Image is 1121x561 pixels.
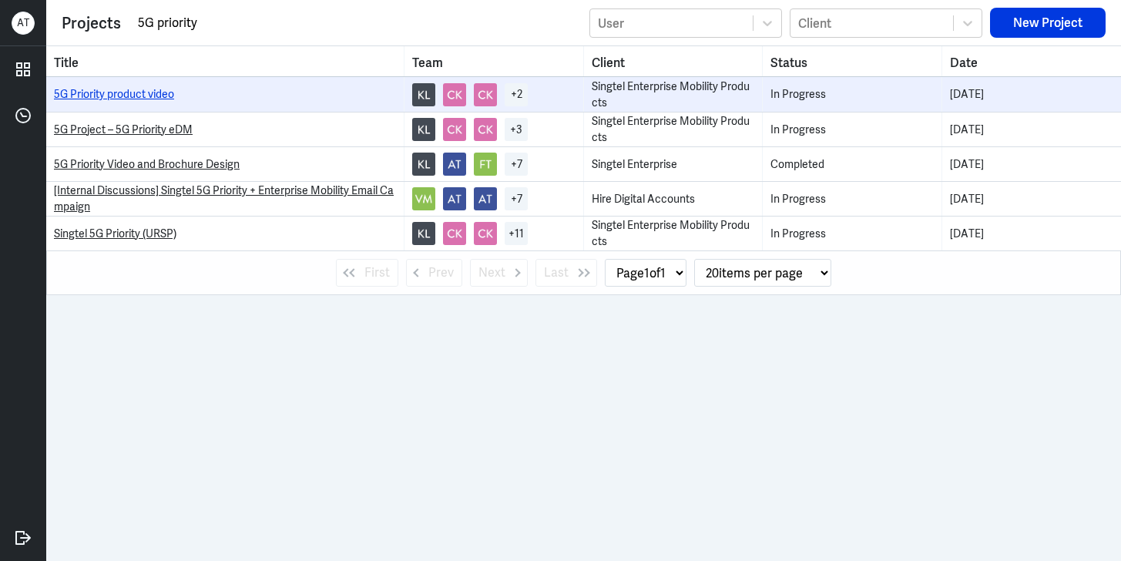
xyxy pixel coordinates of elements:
[46,217,404,250] td: Title
[412,222,435,245] img: avatar.jpg
[592,113,755,146] div: Singtel Enterprise Mobility Products
[584,46,764,76] th: Toggle SortBy
[54,123,193,136] a: 5G Project – 5G Priority eDM
[474,118,497,141] img: avatar.jpg
[428,264,454,282] span: Prev
[763,113,942,146] td: Status
[763,46,942,76] th: Toggle SortBy
[336,259,398,287] button: First
[443,83,466,106] img: avatar.jpg
[584,147,764,181] td: Client
[54,87,174,101] a: 5G Priority product video
[763,182,942,216] td: Status
[592,217,755,250] div: Singtel Enterprise Mobility Products
[584,77,764,112] td: Client
[404,113,584,146] td: Team
[584,217,764,250] td: Client
[404,46,584,76] th: Toggle SortBy
[54,227,176,240] a: Singtel 5G Priority (URSP)
[474,153,497,176] img: avatar.jpg
[470,259,528,287] button: Next
[798,15,831,31] div: Client
[505,118,528,141] div: + 3
[474,187,497,210] img: avatar.jpg
[950,86,1114,102] div: [DATE]
[763,77,942,112] td: Status
[950,226,1114,242] div: [DATE]
[54,183,394,213] a: [Internal Discussions] Singtel 5G Priority + Enterprise Mobility Email Campaign
[505,83,528,106] div: + 2
[770,156,934,173] div: Completed
[763,147,942,181] td: Status
[412,153,435,176] img: avatar.jpg
[592,79,755,111] div: Singtel Enterprise Mobility Products
[12,12,35,35] div: A T
[598,15,624,31] div: User
[404,147,584,181] td: Team
[592,156,755,173] div: Singtel Enterprise
[406,259,462,287] button: Prev
[46,182,404,216] td: Title
[404,182,584,216] td: Team
[443,118,466,141] img: avatar.jpg
[474,83,497,106] img: avatar.jpg
[46,113,404,146] td: Title
[478,264,505,282] span: Next
[46,46,404,76] th: Toggle SortBy
[46,77,404,112] td: Title
[474,222,497,245] img: avatar.jpg
[770,122,934,138] div: In Progress
[505,153,528,176] div: + 7
[412,118,435,141] img: avatar.jpg
[950,156,1114,173] div: [DATE]
[592,191,755,207] div: Hire Digital Accounts
[443,153,466,176] img: avatar.jpg
[763,217,942,250] td: Status
[62,12,121,35] div: Projects
[535,259,597,287] button: Last
[770,226,934,242] div: In Progress
[404,217,584,250] td: Team
[990,8,1106,38] button: New Project
[404,77,584,112] td: Team
[505,187,528,210] div: + 7
[54,157,240,171] a: 5G Priority Video and Brochure Design
[364,264,390,282] span: First
[412,187,435,210] img: avatar.jpg
[544,264,569,282] span: Last
[443,222,466,245] img: avatar.jpg
[443,187,466,210] img: avatar.jpg
[950,191,1114,207] div: [DATE]
[136,12,582,35] input: Search
[412,83,435,106] img: avatar.jpg
[584,113,764,146] td: Client
[46,147,404,181] td: Title
[505,222,528,245] div: + 11
[950,122,1114,138] div: [DATE]
[770,191,934,207] div: In Progress
[770,86,934,102] div: In Progress
[584,182,764,216] td: Client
